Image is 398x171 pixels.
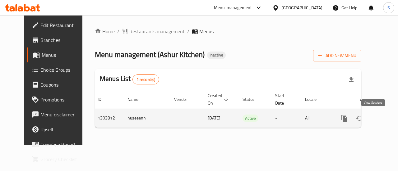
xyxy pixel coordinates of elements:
a: Edit Restaurant [27,18,91,33]
a: Grocery Checklist [27,152,91,167]
a: Menus [27,47,91,62]
td: huseeenn [123,109,169,128]
li: / [117,28,119,35]
a: Restaurants management [122,28,185,35]
span: Menus [42,51,86,59]
span: Restaurants management [129,28,185,35]
button: Add New Menu [313,50,361,61]
td: 1303812 [93,109,123,128]
div: Menu-management [214,4,252,11]
span: Edit Restaurant [40,21,86,29]
a: Coverage Report [27,137,91,152]
span: Status [243,96,263,103]
span: Name [127,96,146,103]
a: Home [95,28,115,35]
span: Choice Groups [40,66,86,74]
span: S [387,4,390,11]
span: ID [98,96,109,103]
div: [GEOGRAPHIC_DATA] [281,4,322,11]
span: Coverage Report [40,141,86,148]
button: more [337,111,352,126]
span: Menus [199,28,214,35]
div: Total records count [132,74,160,84]
span: [DATE] [208,114,220,122]
span: Locale [305,96,325,103]
div: Inactive [207,52,226,59]
span: Start Date [275,92,293,107]
nav: breadcrumb [95,28,361,35]
td: - [270,109,300,128]
span: Branches [40,36,86,44]
span: Grocery Checklist [40,155,86,163]
span: Coupons [40,81,86,88]
a: Menu disclaimer [27,107,91,122]
span: Active [243,115,258,122]
li: / [187,28,189,35]
a: Choice Groups [27,62,91,77]
span: Promotions [40,96,86,103]
h2: Menus List [100,74,159,84]
div: Export file [344,72,359,87]
span: Menu disclaimer [40,111,86,118]
span: Inactive [207,52,226,58]
span: Created On [208,92,230,107]
span: Menu management ( Ashur Kitchen ) [95,47,205,61]
td: All [300,109,332,128]
span: Add New Menu [318,52,356,60]
span: Upsell [40,126,86,133]
span: 1 record(s) [133,77,159,83]
a: Upsell [27,122,91,137]
span: Vendor [174,96,195,103]
a: Coupons [27,77,91,92]
a: Branches [27,33,91,47]
a: Promotions [27,92,91,107]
